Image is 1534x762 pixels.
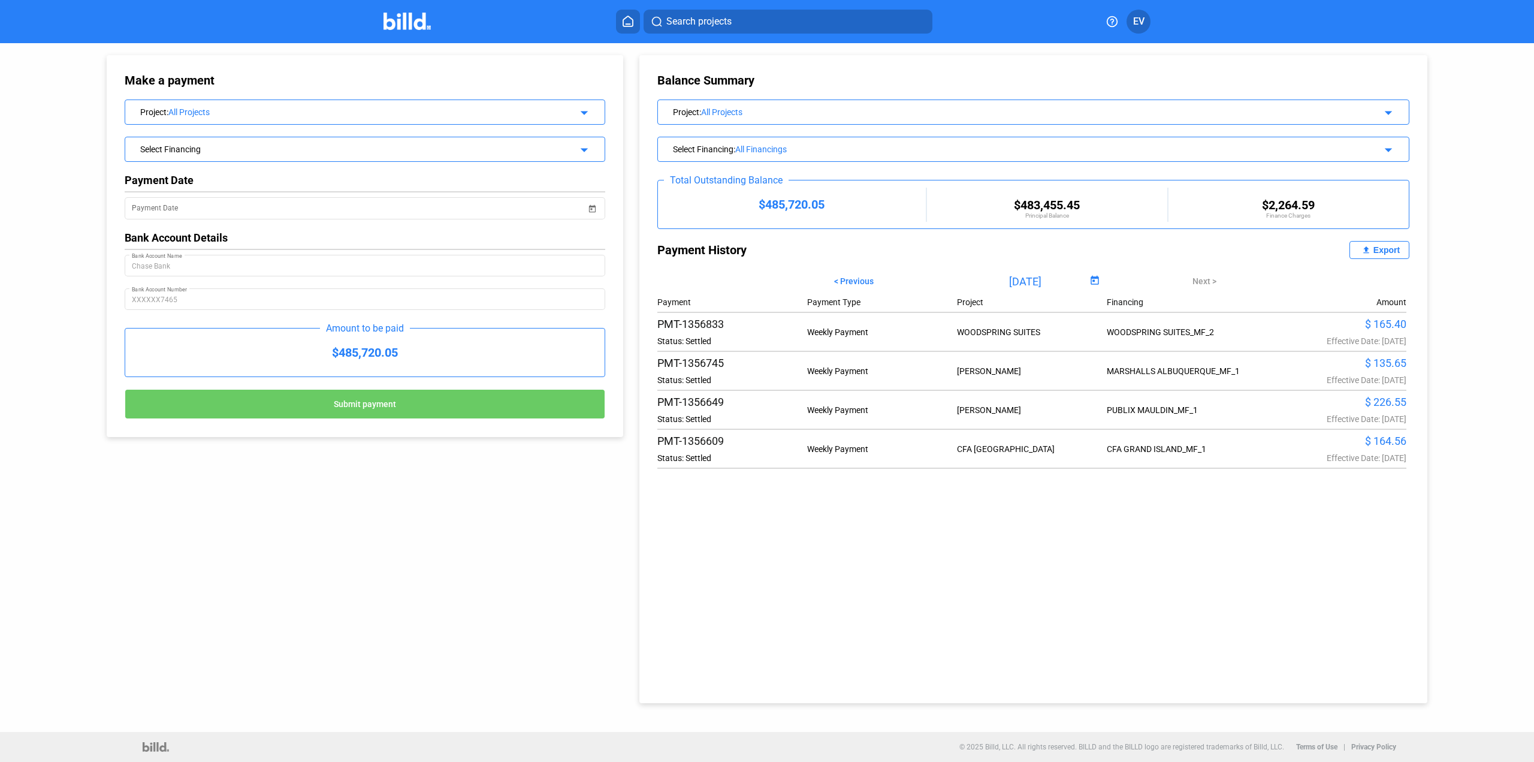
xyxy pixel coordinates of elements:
[143,742,168,752] img: logo
[673,105,1322,117] div: Project
[699,107,701,117] span: :
[657,435,807,447] div: PMT-1356609
[1379,104,1394,118] mat-icon: arrow_drop_down
[733,144,735,154] span: :
[927,212,1167,219] div: Principal Balance
[168,107,545,117] div: All Projects
[657,396,807,408] div: PMT-1356649
[167,107,168,117] span: :
[957,327,1107,337] div: WOODSPRING SUITES
[1296,743,1337,751] b: Terms of Use
[807,366,957,376] div: Weekly Payment
[1257,396,1406,408] div: $ 226.55
[1257,453,1406,463] div: Effective Date: [DATE]
[1127,10,1150,34] button: EV
[1257,375,1406,385] div: Effective Date: [DATE]
[657,357,807,369] div: PMT-1356745
[673,142,1322,154] div: Select Financing
[735,144,1322,154] div: All Financings
[657,414,807,424] div: Status: Settled
[807,327,957,337] div: Weekly Payment
[1086,273,1103,290] button: Open calendar
[125,389,605,419] button: Submit payment
[1107,405,1257,415] div: PUBLIX MAULDIN_MF_1
[1257,414,1406,424] div: Effective Date: [DATE]
[825,271,883,291] button: < Previous
[657,375,807,385] div: Status: Settled
[1168,198,1409,212] div: $2,264.59
[1373,245,1400,255] div: Export
[140,142,545,154] div: Select Financing
[1107,366,1257,376] div: MARSHALLS ALBUQUERQUE_MF_1
[957,405,1107,415] div: [PERSON_NAME]
[1351,743,1396,751] b: Privacy Policy
[657,241,1034,259] div: Payment History
[957,366,1107,376] div: [PERSON_NAME]
[657,73,1409,88] div: Balance Summary
[125,231,605,244] div: Bank Account Details
[657,318,807,330] div: PMT-1356833
[1257,336,1406,346] div: Effective Date: [DATE]
[1349,241,1409,259] button: Export
[1192,276,1216,286] span: Next >
[125,174,605,186] div: Payment Date
[807,405,957,415] div: Weekly Payment
[807,444,957,454] div: Weekly Payment
[927,198,1167,212] div: $483,455.45
[1379,141,1394,155] mat-icon: arrow_drop_down
[575,104,590,118] mat-icon: arrow_drop_down
[1133,14,1145,29] span: EV
[1359,243,1373,257] mat-icon: file_upload
[1343,743,1345,751] p: |
[957,444,1107,454] div: CFA [GEOGRAPHIC_DATA]
[834,276,874,286] span: < Previous
[1183,271,1225,291] button: Next >
[664,174,789,186] div: Total Outstanding Balance
[657,453,807,463] div: Status: Settled
[807,297,957,307] div: Payment Type
[334,400,396,409] span: Submit payment
[1168,212,1409,219] div: Finance Charges
[644,10,932,34] button: Search projects
[575,141,590,155] mat-icon: arrow_drop_down
[1257,435,1406,447] div: $ 164.56
[657,297,807,307] div: Payment
[320,323,410,334] div: Amount to be paid
[701,107,1322,117] div: All Projects
[1376,297,1406,307] div: Amount
[1257,357,1406,369] div: $ 135.65
[957,297,1107,307] div: Project
[657,336,807,346] div: Status: Settled
[1107,444,1257,454] div: CFA GRAND ISLAND_MF_1
[959,743,1284,751] p: © 2025 Billd, LLC. All rights reserved. BILLD and the BILLD logo are registered trademarks of Bil...
[658,197,926,212] div: $485,720.05
[383,13,431,30] img: Billd Company Logo
[1107,327,1257,337] div: WOODSPRING SUITES_MF_2
[666,14,732,29] span: Search projects
[140,105,545,117] div: Project
[587,195,599,207] button: Open calendar
[1107,297,1257,307] div: Financing
[125,329,605,377] div: $485,720.05
[125,73,413,88] div: Make a payment
[1257,318,1406,330] div: $ 165.40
